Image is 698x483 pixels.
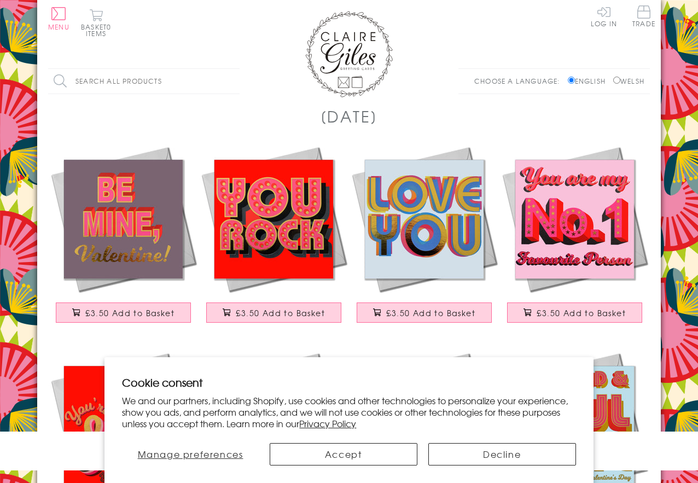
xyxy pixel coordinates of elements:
label: English [568,76,611,86]
a: Trade [632,5,655,29]
h1: [DATE] [321,105,378,127]
button: £3.50 Add to Basket [357,302,492,323]
button: £3.50 Add to Basket [507,302,643,323]
a: Valentine's Day Card, Be Mine, text foiled in shiny gold £3.50 Add to Basket [48,144,199,334]
label: Welsh [613,76,644,86]
button: £3.50 Add to Basket [206,302,342,323]
button: Decline [428,443,576,465]
input: English [568,77,575,84]
a: Valentine's Day Card, No. 1, text foiled in shiny gold £3.50 Add to Basket [499,144,650,334]
button: Menu [48,7,69,30]
img: Valentine's Day Card, Love You, text foiled in shiny gold [349,144,499,294]
span: Trade [632,5,655,27]
span: £3.50 Add to Basket [236,307,325,318]
img: Valentine's Day Card, No. 1, text foiled in shiny gold [499,144,650,294]
a: Valentine's Day Card, Love You, text foiled in shiny gold £3.50 Add to Basket [349,144,499,334]
img: Valentine's Day Card, You Rock, text foiled in shiny gold [199,144,349,294]
span: Manage preferences [138,447,243,461]
input: Search all products [48,69,240,94]
span: £3.50 Add to Basket [537,307,626,318]
h2: Cookie consent [122,375,575,390]
button: Accept [270,443,417,465]
span: 0 items [86,22,111,38]
a: Privacy Policy [299,417,356,430]
button: £3.50 Add to Basket [56,302,191,323]
a: Valentine's Day Card, You Rock, text foiled in shiny gold £3.50 Add to Basket [199,144,349,334]
img: Valentine's Day Card, Be Mine, text foiled in shiny gold [48,144,199,294]
input: Welsh [613,77,620,84]
a: Log In [591,5,617,27]
input: Search [229,69,240,94]
button: Manage preferences [122,443,258,465]
p: Choose a language: [474,76,566,86]
span: Menu [48,22,69,32]
img: Claire Giles Greetings Cards [305,11,393,97]
button: Basket0 items [81,9,111,37]
span: £3.50 Add to Basket [85,307,174,318]
p: We and our partners, including Shopify, use cookies and other technologies to personalize your ex... [122,395,575,429]
span: £3.50 Add to Basket [386,307,475,318]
